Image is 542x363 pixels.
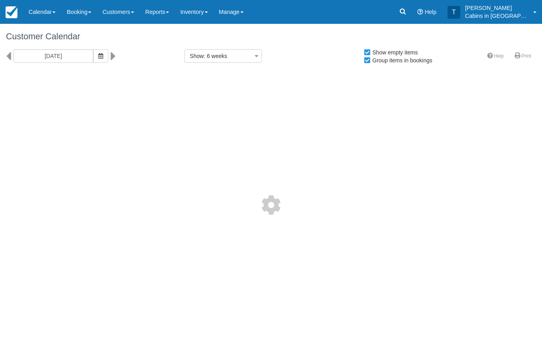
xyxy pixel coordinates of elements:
[465,12,529,20] p: Cabins in [GEOGRAPHIC_DATA]
[363,46,423,58] label: Show empty items
[363,49,424,55] span: Show empty items
[190,53,204,59] span: Show
[363,54,438,66] label: Group items in bookings
[6,32,536,41] h1: Customer Calendar
[448,6,460,19] div: T
[417,9,423,15] i: Help
[204,53,227,59] span: : 6 weeks
[482,50,509,62] a: Help
[6,6,17,18] img: checkfront-main-nav-mini-logo.png
[363,57,439,63] span: Group items in bookings
[185,49,262,63] button: Show: 6 weeks
[510,50,536,62] a: Print
[465,4,529,12] p: [PERSON_NAME]
[425,9,436,15] span: Help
